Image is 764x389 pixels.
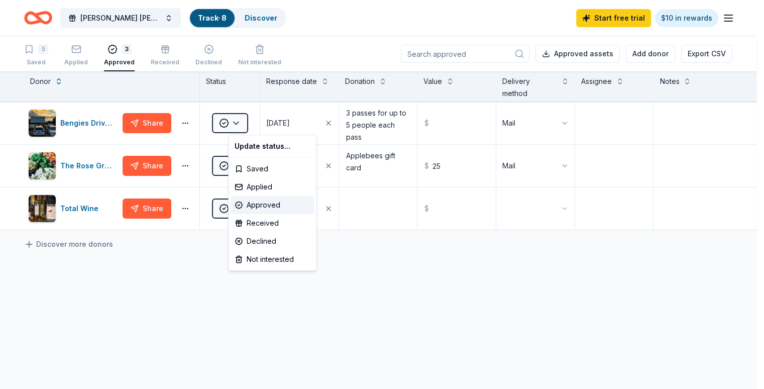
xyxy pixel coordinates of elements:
div: Not interested [231,250,314,268]
div: Update status... [231,137,314,155]
div: Saved [231,160,314,178]
div: Approved [231,196,314,214]
div: Declined [231,232,314,250]
div: Applied [231,178,314,196]
div: Received [231,214,314,232]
